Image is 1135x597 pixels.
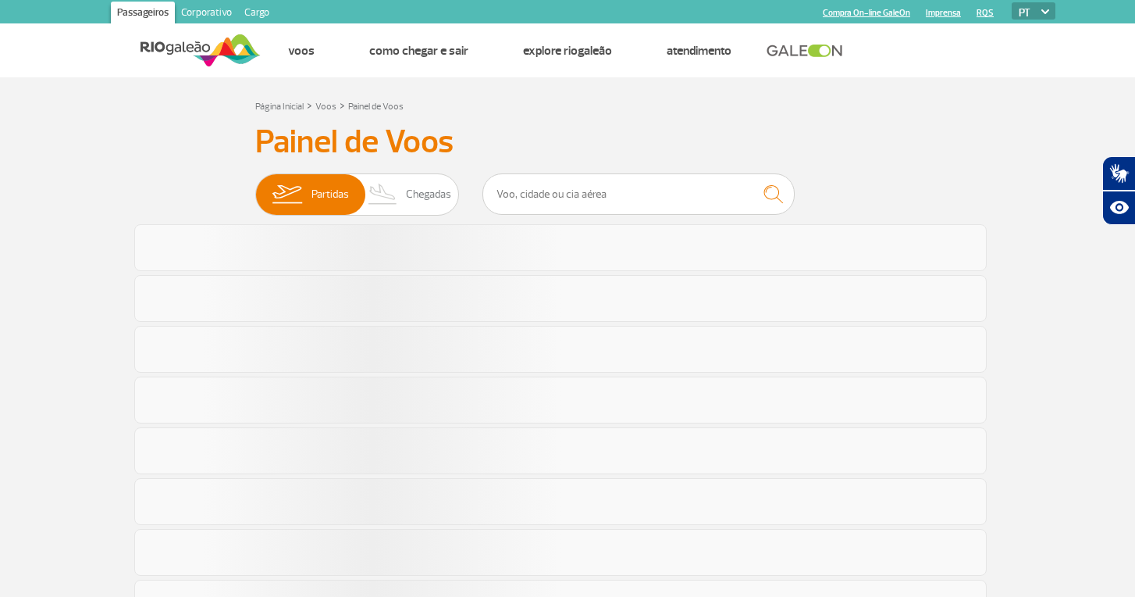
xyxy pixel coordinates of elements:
[340,96,345,114] a: >
[823,8,910,18] a: Compra On-line GaleOn
[255,123,880,162] h3: Painel de Voos
[175,2,238,27] a: Corporativo
[288,43,315,59] a: Voos
[238,2,276,27] a: Cargo
[1102,156,1135,225] div: Plugin de acessibilidade da Hand Talk.
[311,174,349,215] span: Partidas
[369,43,468,59] a: Como chegar e sair
[348,101,404,113] a: Painel de Voos
[1102,156,1135,191] button: Abrir tradutor de língua de sinais.
[255,101,304,113] a: Página Inicial
[360,174,406,215] img: slider-desembarque
[315,101,336,113] a: Voos
[1102,191,1135,225] button: Abrir recursos assistivos.
[307,96,312,114] a: >
[667,43,731,59] a: Atendimento
[406,174,451,215] span: Chegadas
[977,8,994,18] a: RQS
[523,43,612,59] a: Explore RIOgaleão
[262,174,311,215] img: slider-embarque
[111,2,175,27] a: Passageiros
[926,8,961,18] a: Imprensa
[482,173,795,215] input: Voo, cidade ou cia aérea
